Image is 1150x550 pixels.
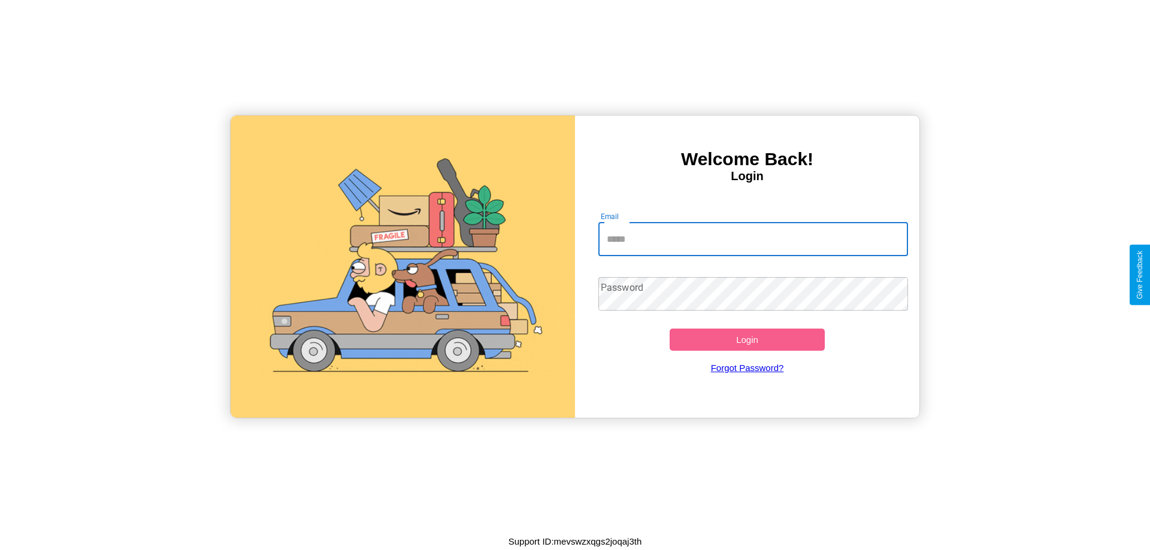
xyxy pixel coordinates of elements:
[575,169,919,183] h4: Login
[592,351,903,385] a: Forgot Password?
[575,149,919,169] h3: Welcome Back!
[670,329,825,351] button: Login
[1136,251,1144,299] div: Give Feedback
[601,211,619,221] label: Email
[509,533,642,549] p: Support ID: mevswzxqgs2joqaj3th
[231,116,575,418] img: gif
